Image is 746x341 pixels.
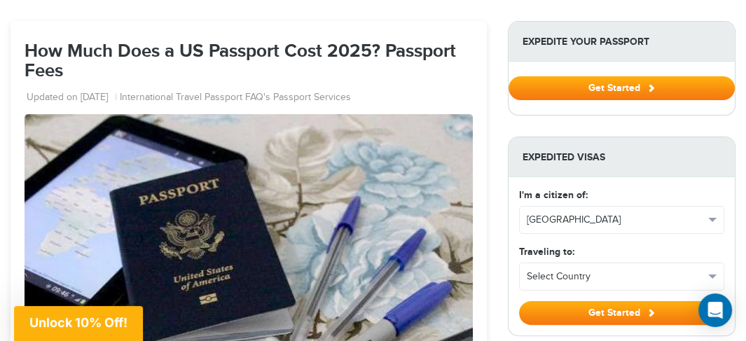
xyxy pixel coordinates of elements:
div: Open Intercom Messenger [698,293,732,327]
span: [GEOGRAPHIC_DATA] [527,213,704,227]
a: Passport Services [273,91,351,105]
div: Unlock 10% Off! [14,306,143,341]
button: [GEOGRAPHIC_DATA] [520,207,724,233]
a: Get Started [509,82,735,93]
label: Traveling to: [519,244,574,259]
button: Select Country [520,263,724,290]
span: Unlock 10% Off! [29,315,127,330]
button: Get Started [509,76,735,100]
li: Updated on [DATE] [27,91,117,105]
button: Get Started [519,301,724,325]
a: International Travel [120,91,202,105]
h1: How Much Does a US Passport Cost 2025? Passport Fees [25,42,473,82]
a: Passport FAQ's [205,91,270,105]
label: I'm a citizen of: [519,188,588,202]
strong: Expedite Your Passport [509,22,735,62]
span: Select Country [527,270,704,284]
strong: Expedited Visas [509,137,735,177]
